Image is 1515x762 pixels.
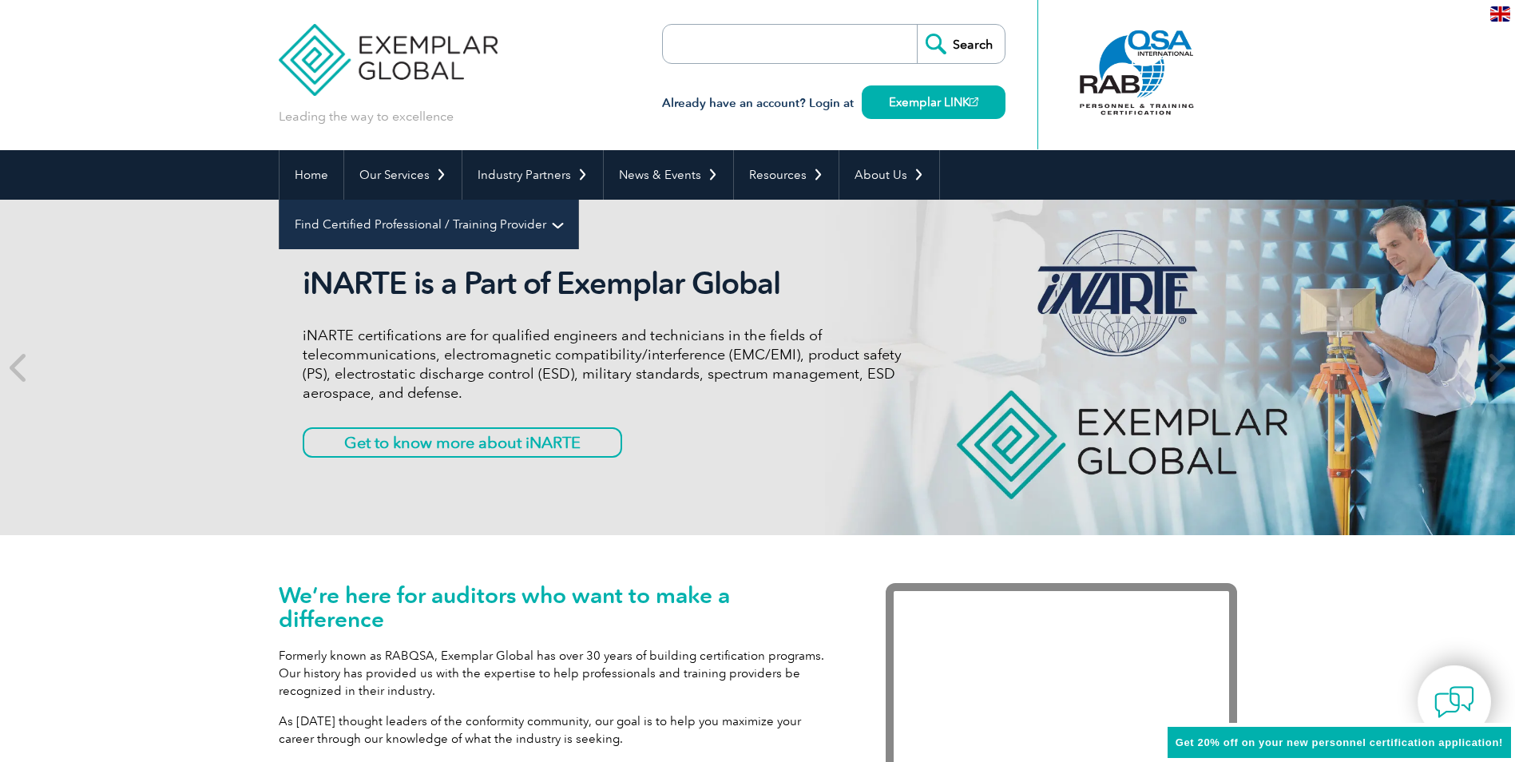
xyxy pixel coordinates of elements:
a: Find Certified Professional / Training Provider [280,200,578,249]
p: iNARTE certifications are for qualified engineers and technicians in the fields of telecommunicat... [303,326,902,403]
h2: iNARTE is a Part of Exemplar Global [303,265,902,302]
a: About Us [839,150,939,200]
a: News & Events [604,150,733,200]
p: Formerly known as RABQSA, Exemplar Global has over 30 years of building certification programs. O... [279,647,838,700]
p: As [DATE] thought leaders of the conformity community, our goal is to help you maximize your care... [279,712,838,748]
a: Get to know more about iNARTE [303,427,622,458]
input: Search [917,25,1005,63]
h1: We’re here for auditors who want to make a difference [279,583,838,631]
span: Get 20% off on your new personnel certification application! [1176,736,1503,748]
h3: Already have an account? Login at [662,93,1005,113]
img: en [1490,6,1510,22]
a: Home [280,150,343,200]
img: contact-chat.png [1434,682,1474,722]
a: Resources [734,150,839,200]
img: open_square.png [970,97,978,106]
p: Leading the way to excellence [279,108,454,125]
a: Exemplar LINK [862,85,1005,119]
a: Industry Partners [462,150,603,200]
a: Our Services [344,150,462,200]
